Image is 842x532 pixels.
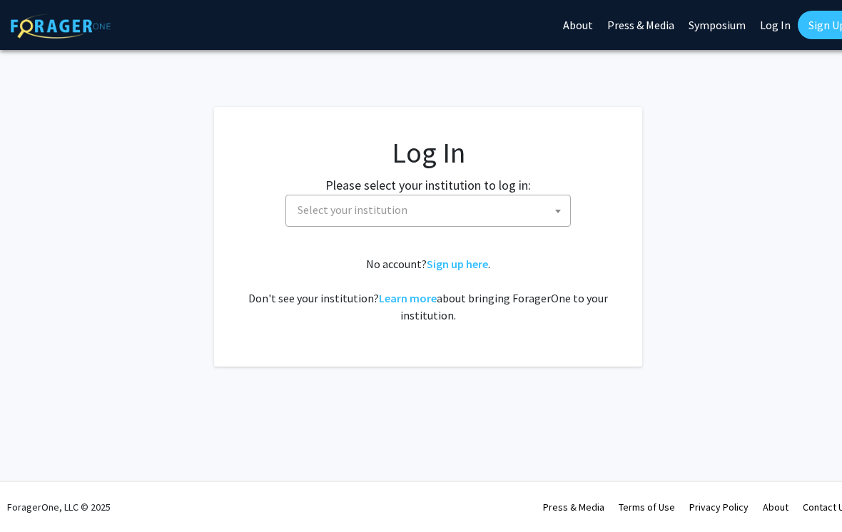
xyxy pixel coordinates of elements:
[763,501,788,513] a: About
[689,501,749,513] a: Privacy Policy
[7,482,111,532] div: ForagerOne, LLC © 2025
[298,203,407,217] span: Select your institution
[292,195,570,225] span: Select your institution
[243,135,614,170] h1: Log In
[543,501,604,513] a: Press & Media
[243,255,614,324] div: No account? . Don't see your institution? about bringing ForagerOne to your institution.
[619,501,675,513] a: Terms of Use
[285,195,571,227] span: Select your institution
[427,257,488,271] a: Sign up here
[11,14,111,39] img: ForagerOne Logo
[379,291,437,305] a: Learn more about bringing ForagerOne to your institution
[325,175,531,195] label: Please select your institution to log in:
